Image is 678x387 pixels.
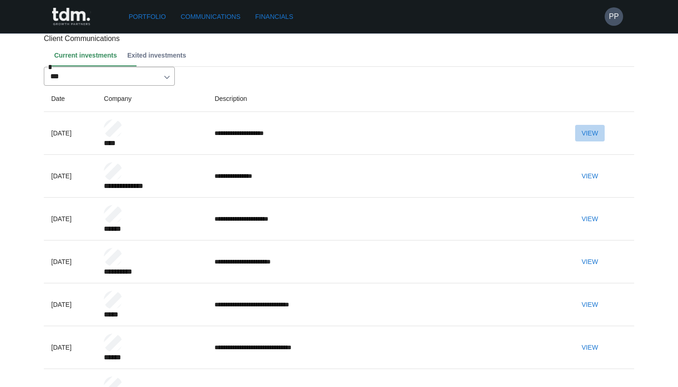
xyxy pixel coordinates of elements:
[207,86,567,112] th: Description
[575,125,605,142] button: View
[125,8,170,25] a: Portfolio
[44,198,96,240] td: [DATE]
[44,240,96,283] td: [DATE]
[177,8,244,25] a: Communications
[44,283,96,326] td: [DATE]
[605,7,623,26] button: PP
[44,326,96,369] td: [DATE]
[51,44,125,66] button: Current investments
[575,339,605,356] button: View
[251,8,297,25] a: Financials
[575,296,605,313] button: View
[575,168,605,185] button: View
[44,86,96,112] th: Date
[125,44,194,66] button: Exited investments
[44,155,96,198] td: [DATE]
[609,11,619,22] h6: PP
[96,86,207,112] th: Company
[44,33,634,44] p: Client Communications
[44,112,96,155] td: [DATE]
[575,253,605,270] button: View
[575,211,605,228] button: View
[51,44,634,66] div: Client notes tab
